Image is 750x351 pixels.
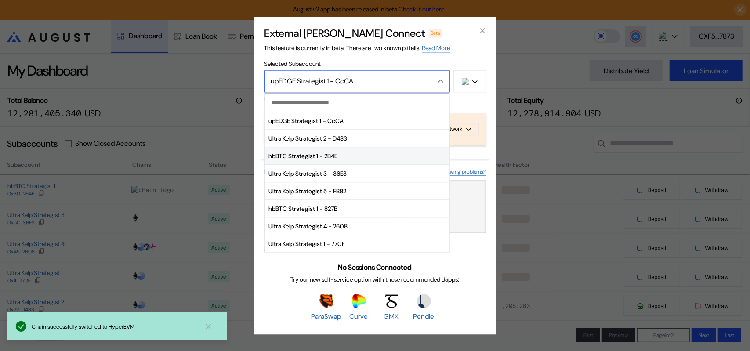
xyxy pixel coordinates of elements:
[475,24,489,38] button: close modal
[453,70,486,92] button: chain logo
[265,183,449,200] button: Ultra Kelp Strategist 5 - FB82
[417,294,431,308] img: Pendle
[265,218,449,235] button: Ultra Kelp Strategist 4 - 2608
[291,276,460,284] span: Try our new self-service option with these recommended dapps:
[338,263,412,272] span: No Sessions Connected
[265,200,449,218] button: hbBTC Strategist 1 - 827B
[319,294,333,308] img: ParaSwap
[422,44,450,52] a: Read More
[271,76,424,86] div: upEDGE Strategist 1 - CcCA
[264,44,450,52] span: This feature is currently in beta. There are two known pitfalls:
[265,235,449,253] button: Ultra Kelp Strategist 1 - 770F
[344,294,374,322] a: CurveCurve
[377,294,406,322] a: GMXGMX
[413,312,435,322] span: Pendle
[264,70,450,92] button: Close menu
[352,294,366,308] img: Curve
[350,312,368,322] span: Curve
[384,312,399,322] span: GMX
[264,60,486,68] span: Selected Subaccount
[384,294,399,308] img: GMX
[445,168,486,176] a: Having problems?
[265,130,449,148] button: Ultra Kelp Strategist 2 - D483
[462,78,469,85] img: chain logo
[409,294,439,322] a: PendlePendle
[32,323,197,330] div: Chain successfully switched to HyperEVM
[265,112,449,130] button: upEDGE Strategist 1 - CcCA
[265,165,449,183] button: Ultra Kelp Strategist 3 - 36E3
[312,312,341,322] span: ParaSwap
[265,148,449,165] button: hbBTC Strategist 1 - 2B4E
[264,26,425,40] h2: External [PERSON_NAME] Connect
[312,294,341,322] a: ParaSwapParaSwap
[429,29,443,37] div: Beta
